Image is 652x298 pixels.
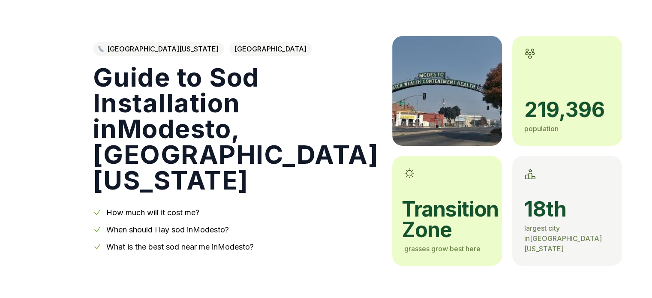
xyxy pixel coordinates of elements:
[106,225,229,234] a: When should I lay sod inModesto?
[229,42,312,56] span: [GEOGRAPHIC_DATA]
[524,224,602,253] span: largest city in [GEOGRAPHIC_DATA][US_STATE]
[404,244,481,253] span: grasses grow best here
[524,124,559,133] span: population
[93,64,379,193] h1: Guide to Sod Installation in Modesto , [GEOGRAPHIC_DATA][US_STATE]
[106,242,254,251] a: What is the best sod near me inModesto?
[402,199,490,240] span: transition zone
[93,42,224,56] a: [GEOGRAPHIC_DATA][US_STATE]
[524,199,610,220] span: 18th
[98,46,104,52] img: Northern California state outline
[524,99,610,120] span: 219,396
[106,208,199,217] a: How much will it cost me?
[392,36,502,146] img: A picture of Modesto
